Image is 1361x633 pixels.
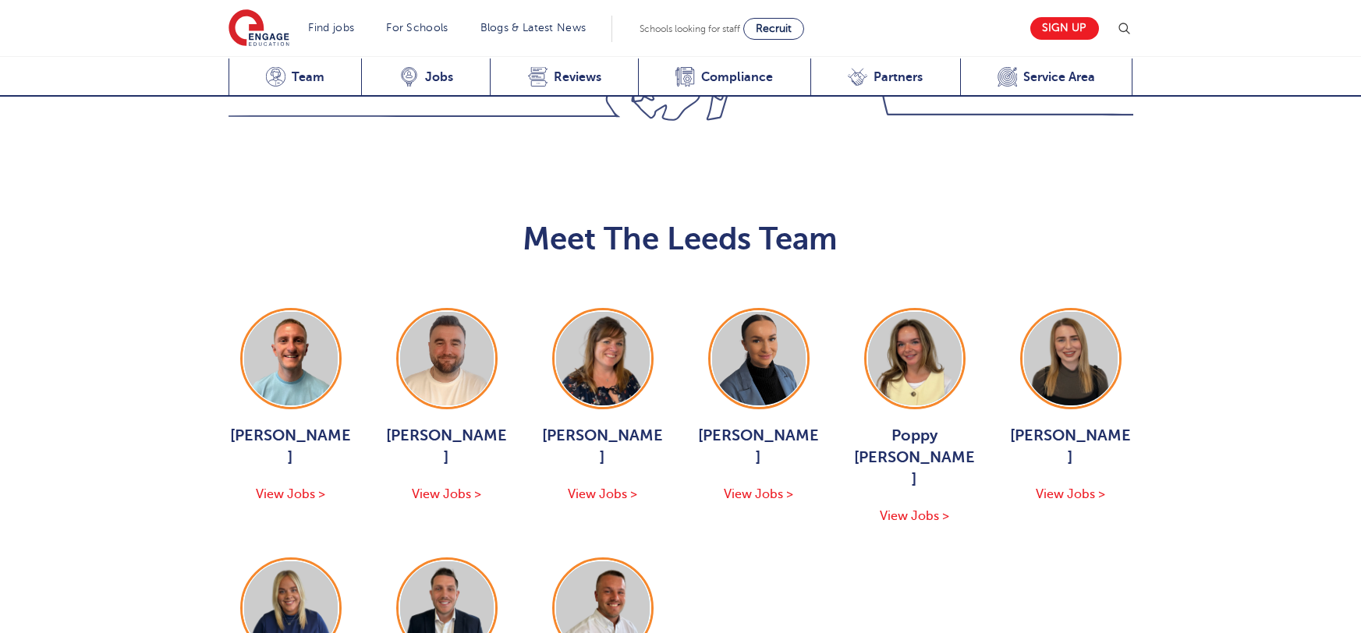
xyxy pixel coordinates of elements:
a: Find jobs [309,22,355,34]
img: Holly Johnson [712,312,806,405]
img: Engage Education [229,9,289,48]
a: [PERSON_NAME] View Jobs > [696,308,821,504]
span: View Jobs > [256,487,325,501]
a: Partners [810,58,960,97]
a: Jobs [361,58,490,97]
a: Blogs & Latest News [480,22,587,34]
span: View Jobs > [412,487,481,501]
img: George Dignam [244,312,338,405]
span: [PERSON_NAME] [696,425,821,469]
a: [PERSON_NAME] View Jobs > [541,308,665,504]
a: [PERSON_NAME] View Jobs > [1008,308,1133,504]
span: Jobs [425,69,453,85]
img: Joanne Wright [556,312,650,405]
span: View Jobs > [568,487,637,501]
a: Poppy [PERSON_NAME] View Jobs > [852,308,977,526]
a: For Schools [386,22,448,34]
span: Partners [874,69,923,85]
h2: Meet The Leeds Team [229,221,1133,258]
a: [PERSON_NAME] View Jobs > [385,308,509,504]
span: [PERSON_NAME] [1008,425,1133,469]
span: Schools looking for staff [640,23,740,34]
a: Recruit [743,18,804,40]
a: Reviews [490,58,638,97]
img: Poppy Burnside [868,312,962,405]
span: View Jobs > [880,509,949,523]
span: Service Area [1023,69,1095,85]
img: Layla McCosker [1024,312,1118,405]
span: View Jobs > [724,487,793,501]
span: View Jobs > [1036,487,1105,501]
span: [PERSON_NAME] [385,425,509,469]
a: [PERSON_NAME] View Jobs > [229,308,353,504]
span: Recruit [756,23,792,34]
span: Poppy [PERSON_NAME] [852,425,977,490]
span: [PERSON_NAME] [229,425,353,469]
a: Service Area [960,58,1133,97]
span: Reviews [554,69,601,85]
a: Team [229,58,362,97]
a: Compliance [638,58,810,97]
span: [PERSON_NAME] [541,425,665,469]
span: Team [292,69,324,85]
img: Chris Rushton [400,312,494,405]
span: Compliance [701,69,773,85]
a: Sign up [1030,17,1099,40]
